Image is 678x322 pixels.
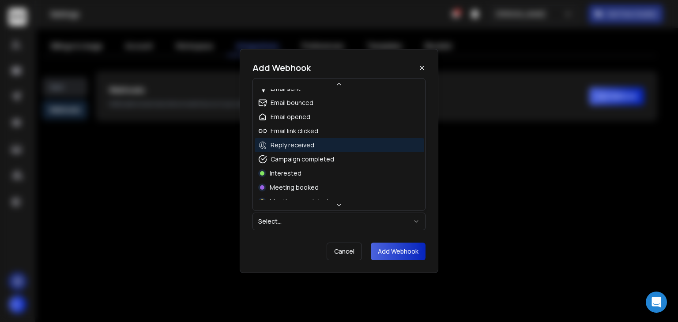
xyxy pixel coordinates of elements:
div: Campaign completed [271,155,334,164]
div: Reply received [271,141,314,150]
div: Email link clicked [271,127,318,135]
div: Meeting booked [270,183,319,192]
button: Cancel [327,243,362,260]
div: Email bounced [271,98,313,107]
div: Email opened [271,112,310,121]
button: Select... [252,213,426,230]
h1: Add Webhook [252,62,311,74]
div: Interested [270,169,301,178]
button: Add Webhook [371,243,426,260]
div: Open Intercom Messenger [646,292,667,313]
div: Email sent [271,84,301,93]
div: Meeting completed [270,197,328,206]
